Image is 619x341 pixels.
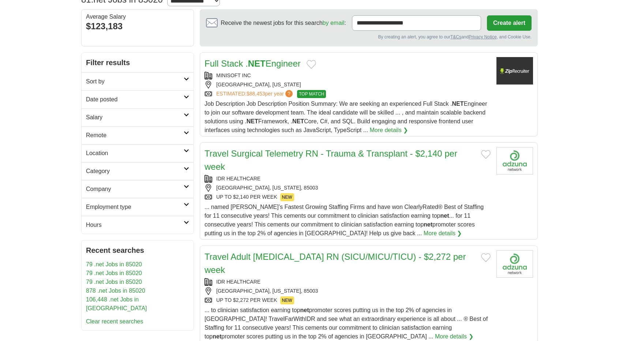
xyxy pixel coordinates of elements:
[205,175,491,183] div: IDR HEALTHCARE
[82,90,194,108] a: Date posted
[452,101,464,107] strong: NET
[86,270,142,276] a: 79 .net Jobs in 85020
[82,144,194,162] a: Location
[86,113,184,122] h2: Salary
[248,59,266,68] strong: NET
[86,279,142,285] a: 79 .net Jobs in 85020
[86,95,184,104] h2: Date posted
[205,193,491,201] div: UP TO $2,140 PER WEEK
[86,149,184,158] h2: Location
[205,59,301,68] a: Full Stack .NETEngineer
[82,198,194,216] a: Employment type
[205,81,491,89] div: [GEOGRAPHIC_DATA], [US_STATE]
[481,150,491,159] button: Add to favorite jobs
[247,118,258,124] strong: NET
[292,118,304,124] strong: NET
[205,149,457,172] a: Travel Surgical Telemetry RN - Trauma & Transplant - $2,140 per week
[370,126,408,135] a: More details ❯
[86,261,142,267] a: 79 .net Jobs in 85020
[82,216,194,234] a: Hours
[216,90,294,98] a: ESTIMATED:$88,453per year?
[86,296,147,311] a: 106,448 .net Jobs in [GEOGRAPHIC_DATA]
[440,213,449,219] strong: net
[86,20,189,33] div: $123,183
[86,288,145,294] a: 878 .net Jobs in 85020
[285,90,293,97] span: ?
[86,14,189,20] div: Average Salary
[205,252,466,275] a: Travel Adult [MEDICAL_DATA] RN (SICU/MICU/TICU) - $2,272 per week
[205,296,491,304] div: UP TO $2,272 PER WEEK
[86,245,189,256] h2: Recent searches
[205,72,491,79] div: MINISOFT INC
[86,167,184,176] h2: Category
[300,307,309,313] strong: net
[205,184,491,192] div: [GEOGRAPHIC_DATA], [US_STATE], 85003
[323,20,345,26] a: by email
[82,162,194,180] a: Category
[481,253,491,262] button: Add to favorite jobs
[487,15,532,31] button: Create alert
[86,185,184,194] h2: Company
[86,318,143,325] a: Clear recent searches
[86,131,184,140] h2: Remote
[469,34,497,40] a: Privacy Notice
[82,53,194,72] h2: Filter results
[280,296,294,304] span: NEW
[82,108,194,126] a: Salary
[435,332,473,341] a: More details ❯
[496,147,533,175] img: Company logo
[86,203,184,211] h2: Employment type
[221,19,346,27] span: Receive the newest jobs for this search :
[280,193,294,201] span: NEW
[450,34,461,40] a: T&Cs
[206,34,532,40] div: By creating an alert, you agree to our and , and Cookie Use.
[205,287,491,295] div: [GEOGRAPHIC_DATA], [US_STATE], 85003
[86,77,184,86] h2: Sort by
[247,91,265,97] span: $88,453
[205,204,484,236] span: ... named [PERSON_NAME]’s Fastest Growing Staffing Firms and have won ClearlyRated® Best of Staff...
[424,229,462,238] a: More details ❯
[86,221,184,229] h2: Hours
[82,126,194,144] a: Remote
[205,278,491,286] div: IDR HEALTHCARE
[205,307,488,340] span: ... to clinician satisfaction earning top promoter scores putting us in the top 2% of agencies in...
[213,333,221,340] strong: net
[307,60,316,69] button: Add to favorite jobs
[496,250,533,278] img: Company logo
[205,101,487,133] span: Job Description Job Description Position Summary: We are seeking an experienced Full Stack . Engi...
[297,90,326,98] span: TOP MATCH
[496,57,533,85] img: Company logo
[424,221,432,228] strong: net
[82,72,194,90] a: Sort by
[82,180,194,198] a: Company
